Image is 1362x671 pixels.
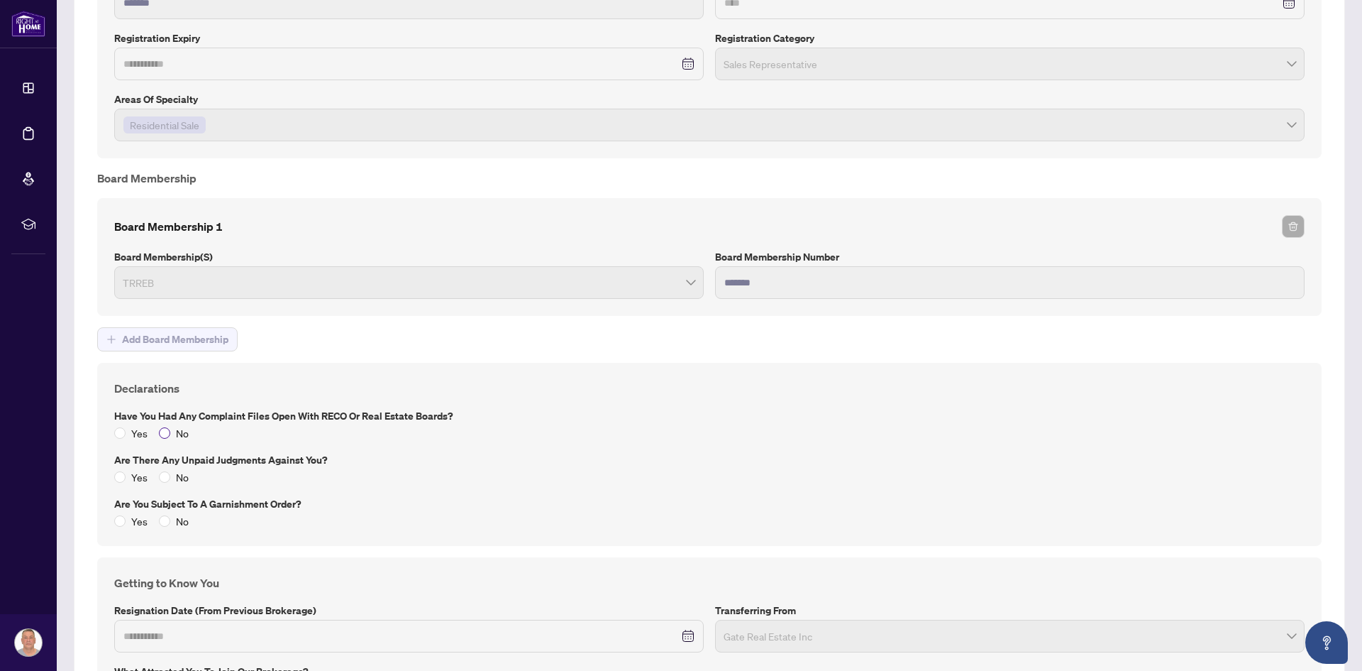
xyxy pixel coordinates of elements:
[97,170,1322,187] h4: Board Membership
[126,425,153,441] span: Yes
[114,603,704,618] label: Resignation Date (from previous brokerage)
[114,408,1305,424] label: Have you had any complaint files open with RECO or Real Estate Boards?
[114,380,1305,397] h4: Declarations
[114,92,1305,107] label: Areas of Specialty
[114,31,704,46] label: Registration Expiry
[1305,621,1348,664] button: Open asap
[114,574,1305,591] h4: Getting to Know You
[170,425,194,441] span: No
[114,496,1305,512] label: Are you subject to a Garnishment Order?
[715,249,1305,265] label: Board Membership Number
[724,50,1296,77] span: Sales Representative
[114,249,704,265] label: Board Membership(s)
[170,513,194,529] span: No
[126,513,153,529] span: Yes
[715,31,1305,46] label: Registration Category
[724,623,1296,650] span: Gate Real Estate Inc
[123,269,695,296] span: TRREB
[15,629,42,656] img: Profile Icon
[715,603,1305,618] label: Transferring From
[126,469,153,485] span: Yes
[97,327,238,351] button: Add Board Membership
[114,218,223,235] h4: Board Membership 1
[114,452,1305,468] label: Are there any unpaid judgments against you?
[170,469,194,485] span: No
[123,116,206,133] span: Residential Sale
[130,117,199,133] span: Residential Sale
[11,11,45,37] img: logo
